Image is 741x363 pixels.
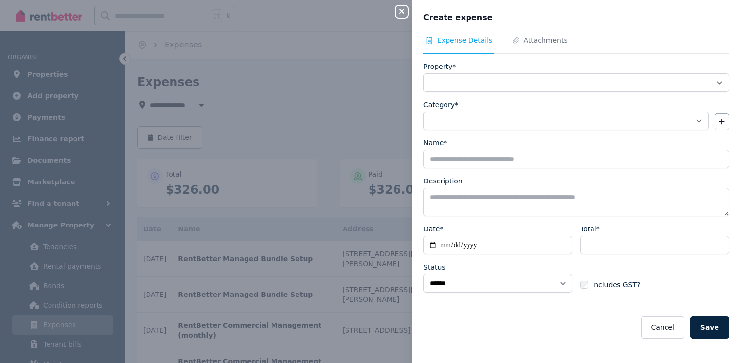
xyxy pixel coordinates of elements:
label: Description [423,176,463,186]
label: Property* [423,62,456,71]
label: Category* [423,100,458,110]
label: Total* [580,224,600,234]
nav: Tabs [423,35,729,54]
label: Date* [423,224,443,234]
label: Name* [423,138,447,148]
button: Cancel [641,316,684,339]
input: Includes GST? [580,281,588,289]
label: Status [423,262,445,272]
span: Expense Details [437,35,492,45]
span: Attachments [523,35,567,45]
span: Create expense [423,12,493,23]
span: Includes GST? [592,280,640,290]
button: Save [690,316,729,339]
